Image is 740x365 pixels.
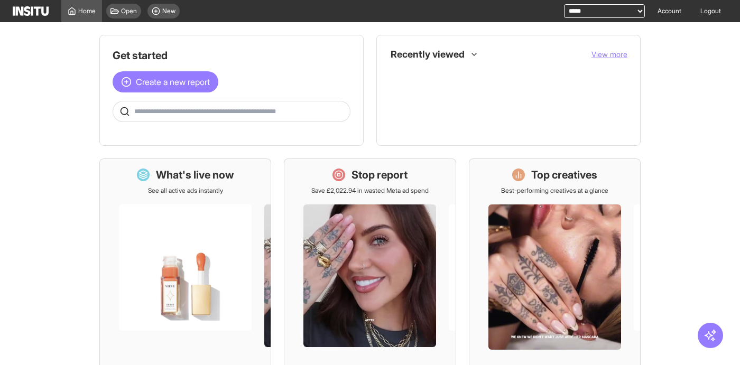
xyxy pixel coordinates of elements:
p: Best-performing creatives at a glance [501,186,608,195]
button: Create a new report [113,71,218,92]
h1: Stop report [351,167,408,182]
span: View more [591,50,627,59]
h1: Get started [113,48,350,63]
p: Save £2,022.94 in wasted Meta ad spend [311,186,429,195]
img: Logo [13,6,49,16]
span: New [162,7,175,15]
span: Open [121,7,137,15]
h1: Top creatives [531,167,597,182]
h1: What's live now [156,167,234,182]
span: Home [78,7,96,15]
button: View more [591,49,627,60]
p: See all active ads instantly [148,186,223,195]
span: Create a new report [136,76,210,88]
